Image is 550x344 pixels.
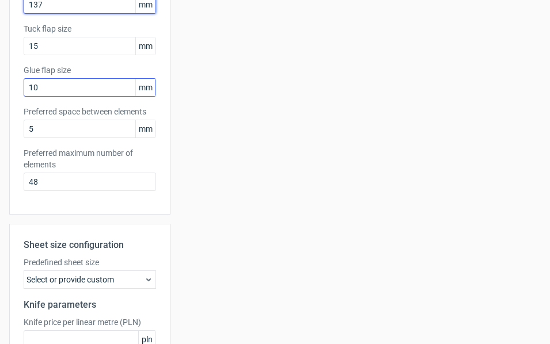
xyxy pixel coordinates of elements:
span: mm [135,79,155,96]
div: Select or provide custom [24,270,156,289]
label: Glue flap size [24,64,156,76]
h2: Sheet size configuration [24,238,156,252]
label: Predefined sheet size [24,257,156,268]
span: mm [135,37,155,55]
span: mm [135,120,155,137]
label: Preferred space between elements [24,106,156,117]
h2: Knife parameters [24,298,156,312]
label: Preferred maximum number of elements [24,147,156,170]
label: Knife price per linear metre (PLN) [24,316,156,328]
label: Tuck flap size [24,23,156,35]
